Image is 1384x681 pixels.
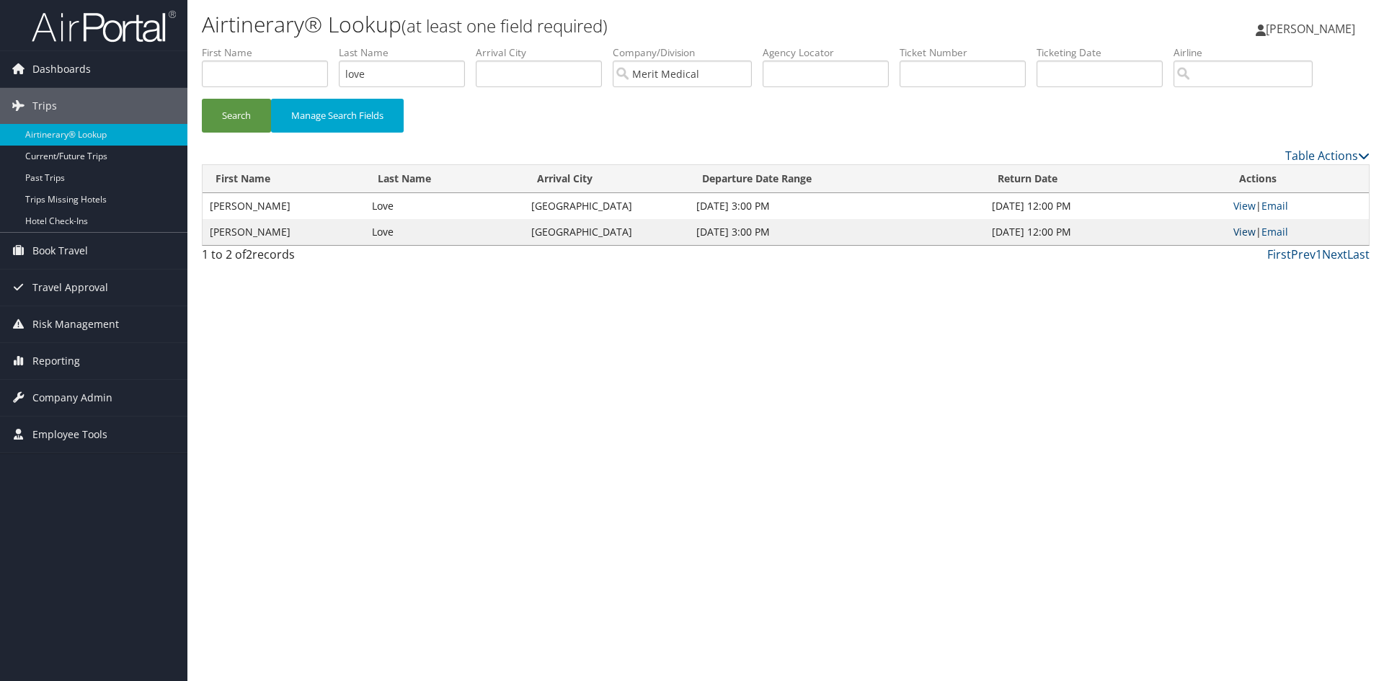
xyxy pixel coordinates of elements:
span: Company Admin [32,380,112,416]
th: Arrival City: activate to sort column ascending [524,165,689,193]
a: Next [1322,246,1347,262]
td: Love [365,193,524,219]
td: [GEOGRAPHIC_DATA] [524,193,689,219]
img: airportal-logo.png [32,9,176,43]
td: [DATE] 12:00 PM [985,219,1227,245]
span: Risk Management [32,306,119,342]
a: View [1233,225,1256,239]
th: Return Date: activate to sort column ascending [985,165,1227,193]
span: Dashboards [32,51,91,87]
a: View [1233,199,1256,213]
span: [PERSON_NAME] [1266,21,1355,37]
span: Travel Approval [32,270,108,306]
span: 2 [246,246,252,262]
label: Airline [1174,45,1323,60]
td: [DATE] 3:00 PM [689,193,985,219]
div: 1 to 2 of records [202,246,478,270]
a: Table Actions [1285,148,1370,164]
a: Email [1261,225,1288,239]
h1: Airtinerary® Lookup [202,9,980,40]
label: Arrival City [476,45,613,60]
th: Departure Date Range: activate to sort column ascending [689,165,985,193]
td: | [1226,193,1369,219]
th: Actions [1226,165,1369,193]
label: Ticketing Date [1037,45,1174,60]
span: Book Travel [32,233,88,269]
label: Company/Division [613,45,763,60]
td: [DATE] 12:00 PM [985,193,1227,219]
small: (at least one field required) [402,14,608,37]
label: Ticket Number [900,45,1037,60]
a: 1 [1316,246,1322,262]
a: Prev [1291,246,1316,262]
a: Email [1261,199,1288,213]
td: [PERSON_NAME] [203,219,365,245]
td: [DATE] 3:00 PM [689,219,985,245]
td: [PERSON_NAME] [203,193,365,219]
span: Reporting [32,343,80,379]
button: Search [202,99,271,133]
td: [GEOGRAPHIC_DATA] [524,219,689,245]
a: [PERSON_NAME] [1256,7,1370,50]
span: Employee Tools [32,417,107,453]
td: | [1226,219,1369,245]
label: Agency Locator [763,45,900,60]
a: Last [1347,246,1370,262]
th: First Name: activate to sort column ascending [203,165,365,193]
button: Manage Search Fields [271,99,404,133]
th: Last Name: activate to sort column ascending [365,165,524,193]
span: Trips [32,88,57,124]
td: Love [365,219,524,245]
label: First Name [202,45,339,60]
label: Last Name [339,45,476,60]
a: First [1267,246,1291,262]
